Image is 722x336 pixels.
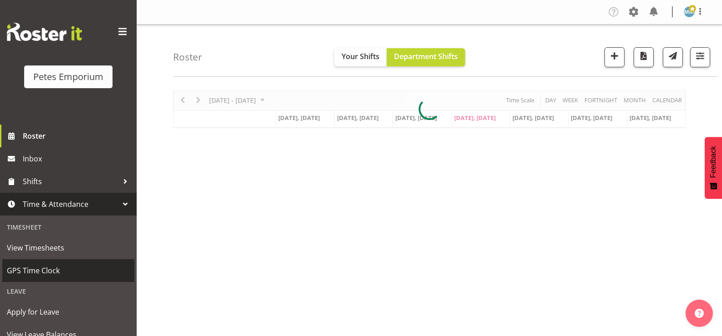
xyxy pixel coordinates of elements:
span: View Timesheets [7,241,130,255]
h4: Roster [173,52,202,62]
a: View Timesheets [2,236,134,259]
span: Your Shifts [342,51,379,61]
span: Feedback [709,146,717,178]
button: Department Shifts [387,48,465,66]
img: Rosterit website logo [7,23,82,41]
div: Petes Emporium [33,70,103,84]
span: Inbox [23,152,132,165]
button: Add a new shift [604,47,625,67]
span: Roster [23,129,132,143]
div: Leave [2,282,134,301]
a: GPS Time Clock [2,259,134,282]
span: Shifts [23,175,118,188]
button: Filter Shifts [690,47,710,67]
button: Your Shifts [334,48,387,66]
span: Department Shifts [394,51,458,61]
span: Apply for Leave [7,305,130,319]
button: Send a list of all shifts for the selected filtered period to all rostered employees. [663,47,683,67]
div: Timesheet [2,218,134,236]
a: Apply for Leave [2,301,134,323]
span: Time & Attendance [23,197,118,211]
img: mandy-mosley3858.jpg [684,6,695,17]
span: GPS Time Clock [7,264,130,277]
img: help-xxl-2.png [695,309,704,318]
button: Download a PDF of the roster according to the set date range. [634,47,654,67]
button: Feedback - Show survey [705,137,722,199]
